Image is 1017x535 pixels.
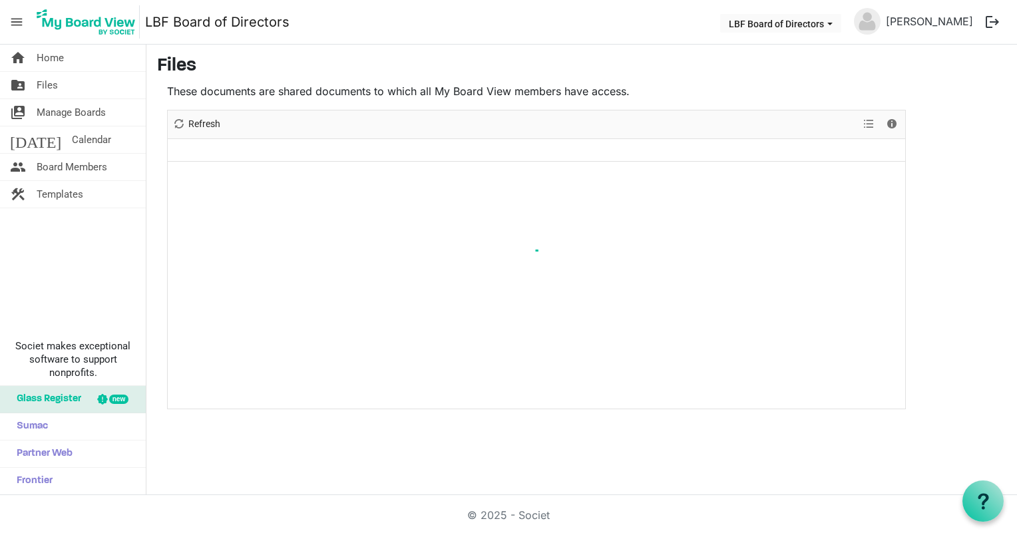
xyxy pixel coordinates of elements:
span: Societ makes exceptional software to support nonprofits. [6,339,140,379]
span: Sumac [10,413,48,440]
span: Glass Register [10,386,81,413]
span: Home [37,45,64,71]
span: construction [10,181,26,208]
span: Files [37,72,58,98]
span: Templates [37,181,83,208]
button: logout [978,8,1006,36]
span: people [10,154,26,180]
span: Board Members [37,154,107,180]
span: home [10,45,26,71]
span: Manage Boards [37,99,106,126]
a: [PERSON_NAME] [881,8,978,35]
a: LBF Board of Directors [145,9,290,35]
span: Calendar [72,126,111,153]
a: © 2025 - Societ [467,508,550,522]
span: menu [4,9,29,35]
div: new [109,395,128,404]
span: Partner Web [10,441,73,467]
h3: Files [157,55,1006,78]
p: These documents are shared documents to which all My Board View members have access. [167,83,906,99]
span: [DATE] [10,126,61,153]
a: My Board View Logo [33,5,145,39]
span: switch_account [10,99,26,126]
img: My Board View Logo [33,5,140,39]
span: Frontier [10,468,53,494]
button: LBF Board of Directors dropdownbutton [720,14,841,33]
img: no-profile-picture.svg [854,8,881,35]
span: folder_shared [10,72,26,98]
